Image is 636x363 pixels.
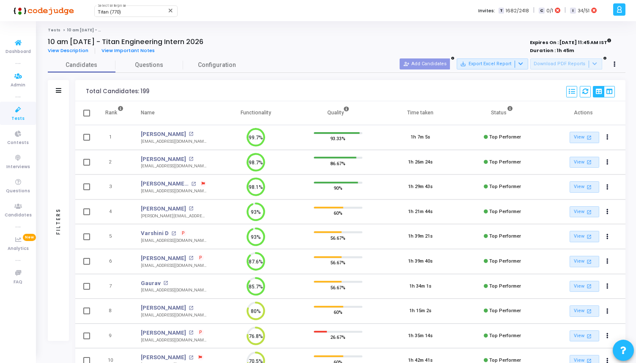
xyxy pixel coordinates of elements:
span: 0/1 [546,7,553,14]
span: 90% [334,184,343,192]
span: I [570,8,576,14]
button: Actions [601,132,613,144]
div: 1h 21m 44s [408,208,433,216]
div: 1h 29m 43s [408,183,433,191]
a: View Important Notes [95,48,161,53]
span: P [199,329,202,336]
mat-icon: open_in_new [586,308,593,315]
button: Actions [601,305,613,317]
a: View [570,305,599,317]
span: 26.67% [330,333,345,341]
h4: 10 am [DATE] - Titan Engineering Intern 2026 [48,38,203,46]
span: P [199,255,202,261]
mat-icon: open_in_new [189,132,193,136]
span: Top Performer [489,333,521,338]
span: 60% [334,308,343,316]
span: Top Performer [489,184,521,189]
span: FAQ [14,279,22,286]
span: 56.67% [330,233,345,242]
span: T [499,8,504,14]
span: 10 am [DATE] - Titan Engineering Intern 2026 [67,28,161,33]
span: Top Performer [489,159,521,165]
img: logo [11,2,74,19]
div: 1h 34m 1s [409,283,431,290]
span: View Description [48,47,88,54]
span: Candidates [5,212,32,219]
label: Invites: [478,7,495,14]
a: View [570,281,599,292]
a: [PERSON_NAME] [141,254,186,263]
td: 7 [96,274,132,299]
mat-icon: open_in_new [163,281,168,285]
span: Tests [11,115,25,122]
mat-icon: person_add_alt [403,61,409,67]
div: [EMAIL_ADDRESS][DOMAIN_NAME] [141,188,206,194]
button: Actions [601,206,613,218]
span: Questions [6,188,30,195]
div: [EMAIL_ADDRESS][DOMAIN_NAME] [141,287,206,294]
td: 8 [96,299,132,324]
span: Top Performer [489,134,521,140]
span: C [539,8,544,14]
td: 9 [96,324,132,349]
a: View [570,181,599,193]
span: 60% [334,209,343,217]
mat-icon: open_in_new [171,231,176,236]
button: Actions [601,156,613,168]
button: Export Excel Report [457,58,528,69]
button: Download PDF Reports [530,58,602,69]
span: Top Performer [489,258,521,264]
div: Time taken [407,108,433,117]
a: [PERSON_NAME][DEMOGRAPHIC_DATA] [141,180,189,188]
button: Actions [601,181,613,193]
mat-icon: open_in_new [586,258,593,265]
div: Name [141,108,155,117]
mat-icon: open_in_new [586,158,593,166]
div: [EMAIL_ADDRESS][DOMAIN_NAME] [141,139,206,145]
mat-icon: open_in_new [189,355,193,360]
div: Total Candidates: 199 [86,88,149,95]
a: Gaurav [141,279,161,288]
div: [EMAIL_ADDRESS][DOMAIN_NAME] [141,263,206,269]
span: View Important Notes [101,47,155,54]
th: Actions [543,101,625,125]
span: Analytics [8,245,29,252]
td: 4 [96,200,132,224]
span: Dashboard [5,48,31,55]
mat-icon: open_in_new [189,157,193,161]
a: [PERSON_NAME] [141,329,186,337]
span: Interviews [6,163,30,171]
button: Actions [601,256,613,268]
span: Configuration [198,61,236,69]
span: | [533,6,535,15]
mat-icon: open_in_new [586,183,593,191]
a: View [570,231,599,242]
button: Add Candidates [400,58,450,69]
mat-icon: open_in_new [189,306,193,310]
mat-icon: open_in_new [189,206,193,211]
td: 6 [96,249,132,274]
span: Top Performer [489,308,521,313]
button: Actions [601,231,613,243]
div: 1h 35m 14s [408,333,433,340]
div: 1h 39m 21s [408,233,433,240]
div: [EMAIL_ADDRESS][DOMAIN_NAME] [141,337,206,344]
mat-icon: open_in_new [586,134,593,141]
mat-icon: open_in_new [586,208,593,216]
span: | [565,6,566,15]
div: [EMAIL_ADDRESS][DOMAIN_NAME] [141,163,206,169]
span: 93.33% [330,134,345,143]
nav: breadcrumb [48,28,625,33]
a: View Description [48,48,95,53]
mat-icon: open_in_new [586,333,593,340]
mat-icon: Clear [167,7,174,14]
span: 56.67% [330,258,345,267]
button: Actions [601,330,613,342]
div: View Options [593,86,615,97]
mat-icon: save_alt [460,61,466,67]
span: New [23,234,36,241]
span: Candidates [48,61,115,69]
div: [PERSON_NAME][EMAIL_ADDRESS][DOMAIN_NAME] [141,213,206,219]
